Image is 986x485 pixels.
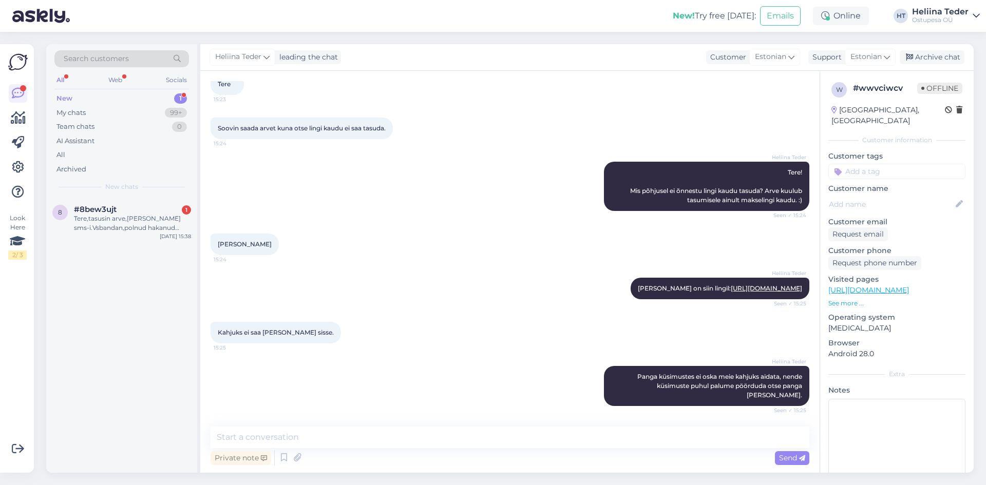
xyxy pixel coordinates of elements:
span: Seen ✓ 15:25 [768,406,806,414]
div: 99+ [165,108,187,118]
span: 15:24 [214,256,252,263]
div: Try free [DATE]: [673,10,756,22]
div: Ostupesa OÜ [912,16,969,24]
div: My chats [56,108,86,118]
div: Look Here [8,214,27,260]
p: Customer name [828,183,965,194]
div: Heliina Teder [912,8,969,16]
span: Soovin saada arvet kuna otse lingi kaudu ei saa tasuda. [218,124,386,132]
b: New! [673,11,695,21]
span: 15:25 [214,344,252,352]
span: Send [779,453,805,462]
span: Panga küsimustes ei oska meie kahjuks aidata, nende küsimuste puhul palume pöörduda otse panga [P... [637,373,804,399]
span: Search customers [64,53,129,64]
p: Customer phone [828,245,965,256]
div: All [54,73,66,87]
span: Tere [218,80,231,88]
div: 0 [172,122,187,132]
span: Offline [917,83,962,94]
div: Web [106,73,124,87]
span: w [836,86,843,93]
div: All [56,150,65,160]
div: Tere,tasusin arve,[PERSON_NAME] sms-i.Vsbandan,polnud hakanud reg.kliendiks ja arvet ei olnud e-m... [74,214,191,232]
span: New chats [105,182,138,191]
span: [PERSON_NAME] on siin lingil: [638,284,802,292]
div: [GEOGRAPHIC_DATA], [GEOGRAPHIC_DATA] [831,105,945,126]
p: See more ... [828,299,965,308]
div: Request email [828,227,888,241]
div: 2 / 3 [8,250,27,260]
p: [MEDICAL_DATA] [828,323,965,334]
span: Heliina Teder [768,358,806,365]
a: Heliina TederOstupesa OÜ [912,8,980,24]
span: Estonian [755,51,786,63]
img: Askly Logo [8,52,28,72]
span: 8 [58,208,62,216]
div: [DATE] 15:38 [160,232,191,240]
span: Seen ✓ 15:25 [768,300,806,307]
span: Heliina Teder [768,153,806,161]
div: Team chats [56,122,94,132]
div: HT [894,9,908,23]
div: # wwvciwcv [853,82,917,94]
span: Kahjuks ei saa [PERSON_NAME] sisse. [218,328,334,336]
span: 15:23 [214,95,252,103]
div: Customer information [828,135,965,145]
div: Archived [56,164,86,174]
div: 1 [182,205,191,215]
span: 15:24 [214,140,252,147]
p: Visited pages [828,274,965,285]
span: [PERSON_NAME] [218,240,272,248]
div: Archive chat [900,50,964,64]
p: Notes [828,385,965,396]
a: [URL][DOMAIN_NAME] [828,285,909,295]
span: Heliina Teder [768,269,806,277]
p: Operating system [828,312,965,323]
p: Customer tags [828,151,965,162]
div: 1 [174,93,187,104]
div: Support [808,52,842,63]
div: Online [813,7,869,25]
p: Customer email [828,217,965,227]
div: Socials [164,73,189,87]
p: Android 28.0 [828,348,965,359]
span: Estonian [850,51,882,63]
span: Seen ✓ 15:24 [768,211,806,219]
div: Request phone number [828,256,921,270]
p: Browser [828,338,965,348]
div: New [56,93,72,104]
div: Private note [211,451,271,465]
div: AI Assistant [56,136,94,146]
span: #8bew3ujt [74,205,117,214]
a: [URL][DOMAIN_NAME] [731,284,802,292]
span: Heliina Teder [215,51,261,63]
div: Extra [828,370,965,379]
div: Customer [706,52,746,63]
input: Add a tag [828,164,965,179]
input: Add name [829,199,954,210]
button: Emails [760,6,801,26]
div: leading the chat [275,52,338,63]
